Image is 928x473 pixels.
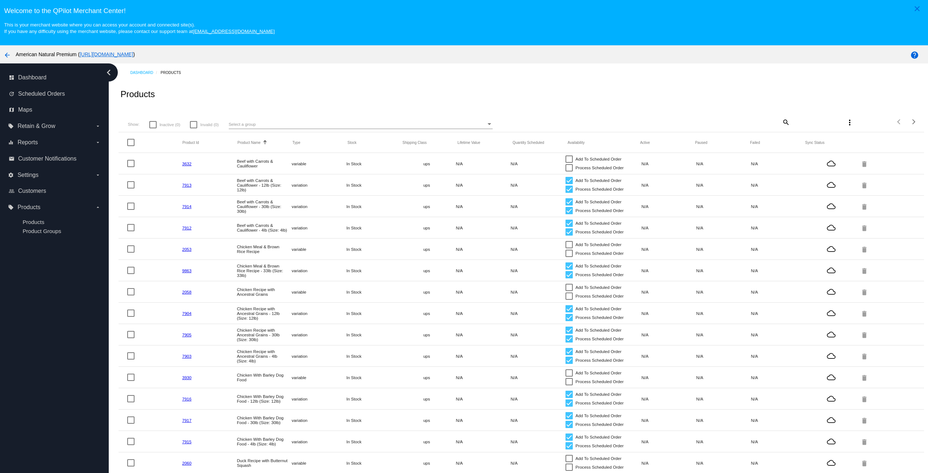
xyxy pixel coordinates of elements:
mat-icon: cloud_queue [806,330,857,339]
mat-cell: In Stock [346,159,401,168]
mat-cell: N/A [456,437,511,446]
mat-cell: N/A [751,202,806,211]
span: Add To Scheduled Order [576,262,622,270]
mat-cell: N/A [511,309,565,318]
mat-cell: ups [401,288,456,296]
a: 7904 [182,311,191,316]
mat-cell: Chicken Recipe with Ancestral Grains - 4lb (Size: 4lb) [237,347,291,365]
mat-icon: cloud_queue [806,202,857,211]
mat-cell: N/A [696,416,751,424]
mat-cell: Chicken With Barley Dog Food [237,371,291,384]
mat-cell: In Stock [346,416,401,424]
mat-cell: N/A [696,159,751,168]
mat-cell: N/A [696,395,751,403]
mat-cell: In Stock [346,202,401,211]
span: Process Scheduled Order [576,249,624,258]
span: Process Scheduled Order [576,441,624,450]
mat-cell: ups [401,202,456,211]
span: Add To Scheduled Order [576,283,622,292]
mat-cell: variation [291,331,346,339]
span: Process Scheduled Order [576,463,624,472]
mat-cell: N/A [696,459,751,467]
mat-cell: In Stock [346,224,401,232]
mat-cell: In Stock [346,437,401,446]
span: Add To Scheduled Order [576,433,622,441]
i: local_offer [8,123,14,129]
mat-icon: delete [861,372,869,383]
button: Change sorting for TotalQuantityScheduledPaused [695,140,707,145]
mat-cell: In Stock [346,266,401,275]
mat-cell: N/A [511,416,565,424]
mat-icon: delete [861,393,869,404]
mat-cell: N/A [751,159,806,168]
span: Add To Scheduled Order [576,176,622,185]
mat-cell: N/A [751,437,806,446]
mat-cell: variable [291,459,346,467]
a: 7913 [182,183,191,187]
a: 2053 [182,247,191,252]
mat-cell: N/A [456,331,511,339]
mat-icon: arrow_back [3,51,12,59]
mat-cell: N/A [751,373,806,382]
mat-cell: N/A [642,181,696,189]
a: 7917 [182,418,191,423]
h2: Products [120,89,155,99]
mat-cell: N/A [456,181,511,189]
mat-cell: N/A [511,288,565,296]
span: Process Scheduled Order [576,270,624,279]
button: Change sorting for QuantityScheduled [513,140,544,145]
mat-cell: In Stock [346,331,401,339]
a: Dashboard [130,67,161,78]
mat-cell: N/A [511,437,565,446]
mat-icon: delete [861,201,869,212]
mat-icon: delete [861,244,869,255]
span: Process Scheduled Order [576,420,624,429]
mat-cell: N/A [511,459,565,467]
i: arrow_drop_down [95,123,101,129]
button: Next page [907,115,921,129]
mat-cell: N/A [511,202,565,211]
mat-cell: N/A [511,331,565,339]
mat-icon: cloud_queue [806,352,857,360]
mat-cell: ups [401,309,456,318]
i: people_outline [9,188,14,194]
mat-cell: N/A [511,159,565,168]
i: local_offer [8,204,14,210]
mat-icon: cloud_queue [806,309,857,318]
mat-cell: N/A [642,202,696,211]
a: 3930 [182,375,191,380]
mat-cell: ups [401,159,456,168]
a: 3632 [182,161,191,166]
mat-cell: N/A [696,245,751,253]
mat-cell: N/A [751,416,806,424]
i: arrow_drop_down [95,172,101,178]
span: Process Scheduled Order [576,335,624,343]
mat-cell: N/A [751,352,806,360]
mat-cell: N/A [456,245,511,253]
mat-icon: delete [861,308,869,319]
mat-icon: cloud_queue [806,394,857,403]
mat-cell: Chicken Meal & Brown Rice Recipe - 33lb (Size: 33lb) [237,262,291,279]
mat-icon: search [781,116,790,128]
mat-cell: N/A [751,459,806,467]
mat-cell: N/A [456,202,511,211]
mat-cell: N/A [511,266,565,275]
mat-cell: N/A [751,331,806,339]
i: arrow_drop_down [95,140,101,145]
mat-icon: cloud_queue [806,459,857,467]
span: Add To Scheduled Order [576,390,622,399]
button: Change sorting for ProductType [293,140,301,145]
mat-cell: In Stock [346,459,401,467]
mat-icon: delete [861,179,869,191]
button: Previous page [892,115,907,129]
button: Change sorting for ShippingClass [402,140,427,145]
mat-cell: N/A [696,437,751,446]
mat-cell: variation [291,224,346,232]
mat-cell: N/A [511,181,565,189]
mat-cell: N/A [696,202,751,211]
a: 2058 [182,290,191,294]
span: Products [17,204,40,211]
mat-cell: variation [291,352,346,360]
span: Maps [18,107,32,113]
mat-cell: N/A [511,373,565,382]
